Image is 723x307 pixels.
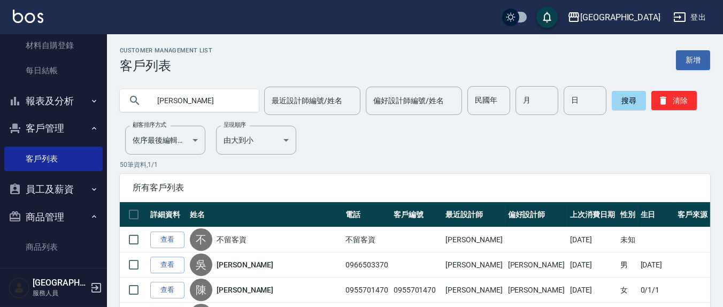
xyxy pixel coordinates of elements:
td: 男 [618,252,638,278]
td: [DATE] [567,252,618,278]
button: save [536,6,558,28]
td: 未知 [618,227,638,252]
td: [PERSON_NAME] [443,252,505,278]
h2: Customer Management List [120,47,212,54]
button: [GEOGRAPHIC_DATA] [563,6,665,28]
td: 0966503370 [343,252,391,278]
div: 吳 [190,254,212,276]
td: [PERSON_NAME] [505,252,567,278]
td: 0/1/1 [638,278,675,303]
a: [PERSON_NAME] [217,285,273,295]
label: 呈現順序 [224,121,246,129]
div: 由大到小 [216,126,296,155]
a: 不留客資 [217,234,247,245]
div: 依序最後編輯時間 [125,126,205,155]
th: 最近設計師 [443,202,505,227]
a: 新增 [676,50,710,70]
a: 查看 [150,232,184,248]
button: 行銷工具 [4,264,103,291]
td: 0955701470 [391,278,443,303]
a: 查看 [150,257,184,273]
p: 50 筆資料, 1 / 1 [120,160,710,170]
td: [DATE] [567,227,618,252]
h5: [GEOGRAPHIC_DATA] [33,278,87,288]
td: 不留客資 [343,227,391,252]
a: 每日結帳 [4,58,103,83]
button: 登出 [669,7,710,27]
th: 電話 [343,202,391,227]
th: 姓名 [187,202,343,227]
input: 搜尋關鍵字 [150,86,250,115]
h3: 客戶列表 [120,58,212,73]
td: 0955701470 [343,278,391,303]
a: 商品列表 [4,235,103,259]
p: 服務人員 [33,288,87,298]
th: 客戶來源 [675,202,710,227]
a: 查看 [150,282,184,298]
a: 客戶列表 [4,147,103,171]
td: [PERSON_NAME] [505,278,567,303]
button: 商品管理 [4,203,103,231]
img: Person [9,277,30,298]
label: 顧客排序方式 [133,121,166,129]
th: 生日 [638,202,675,227]
button: 搜尋 [612,91,646,110]
td: [DATE] [567,278,618,303]
td: 女 [618,278,638,303]
td: [DATE] [638,252,675,278]
td: [PERSON_NAME] [443,278,505,303]
th: 性別 [618,202,638,227]
button: 清除 [651,91,697,110]
div: [GEOGRAPHIC_DATA] [580,11,660,24]
a: 材料自購登錄 [4,33,103,58]
th: 客戶編號 [391,202,443,227]
img: Logo [13,10,43,23]
div: 不 [190,228,212,251]
button: 客戶管理 [4,114,103,142]
td: [PERSON_NAME] [443,227,505,252]
th: 上次消費日期 [567,202,618,227]
div: 陳 [190,279,212,301]
th: 偏好設計師 [505,202,567,227]
button: 員工及薪資 [4,175,103,203]
button: 報表及分析 [4,87,103,115]
th: 詳細資料 [148,202,187,227]
span: 所有客戶列表 [133,182,697,193]
a: [PERSON_NAME] [217,259,273,270]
